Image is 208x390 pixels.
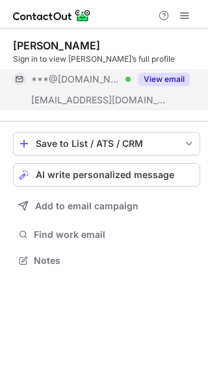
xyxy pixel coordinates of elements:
div: [PERSON_NAME] [13,39,100,52]
span: ***@[DOMAIN_NAME] [31,73,121,85]
span: [EMAIL_ADDRESS][DOMAIN_NAME] [31,94,166,106]
span: AI write personalized message [36,170,174,180]
div: Save to List / ATS / CRM [36,138,177,149]
button: Add to email campaign [13,194,200,218]
span: Add to email campaign [35,201,138,211]
span: Find work email [34,229,195,240]
button: save-profile-one-click [13,132,200,155]
img: ContactOut v5.3.10 [13,8,91,23]
button: AI write personalized message [13,163,200,187]
button: Notes [13,252,200,270]
div: Sign in to view [PERSON_NAME]’s full profile [13,53,200,65]
span: Notes [34,255,195,266]
button: Find work email [13,226,200,244]
button: Reveal Button [138,73,190,86]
